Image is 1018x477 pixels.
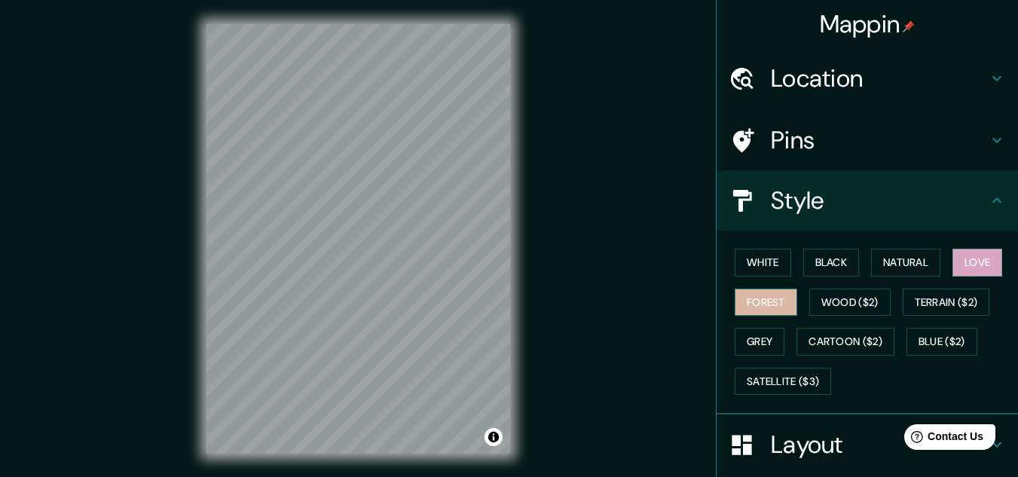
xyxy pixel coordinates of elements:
[735,368,831,396] button: Satellite ($3)
[735,249,791,277] button: White
[771,430,988,460] h4: Layout
[206,24,510,454] canvas: Map
[903,289,990,316] button: Terrain ($2)
[884,418,1001,460] iframe: Help widget launcher
[717,110,1018,170] div: Pins
[717,170,1018,231] div: Style
[906,328,977,356] button: Blue ($2)
[796,328,894,356] button: Cartoon ($2)
[820,9,916,39] h4: Mappin
[771,125,988,155] h4: Pins
[952,249,1002,277] button: Love
[717,48,1018,109] div: Location
[871,249,940,277] button: Natural
[803,249,860,277] button: Black
[771,63,988,93] h4: Location
[809,289,891,316] button: Wood ($2)
[717,414,1018,475] div: Layout
[735,289,797,316] button: Forest
[735,328,784,356] button: Grey
[903,20,915,32] img: pin-icon.png
[485,428,503,446] button: Toggle attribution
[771,185,988,216] h4: Style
